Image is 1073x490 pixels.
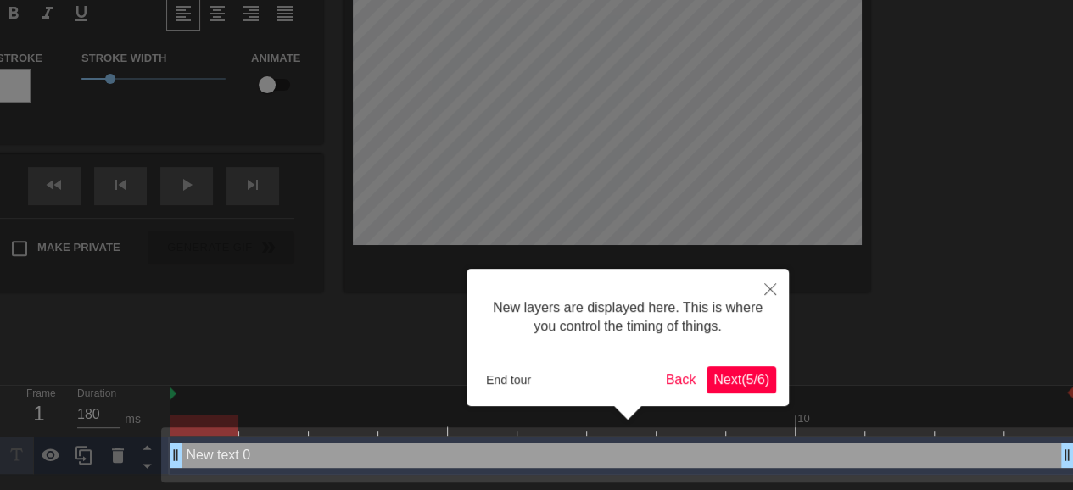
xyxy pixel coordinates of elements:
div: New layers are displayed here. This is where you control the timing of things. [479,281,776,354]
button: Back [659,366,703,393]
button: Next [707,366,776,393]
button: End tour [479,367,538,393]
button: Close [752,269,789,308]
span: Next ( 5 / 6 ) [713,372,769,387]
